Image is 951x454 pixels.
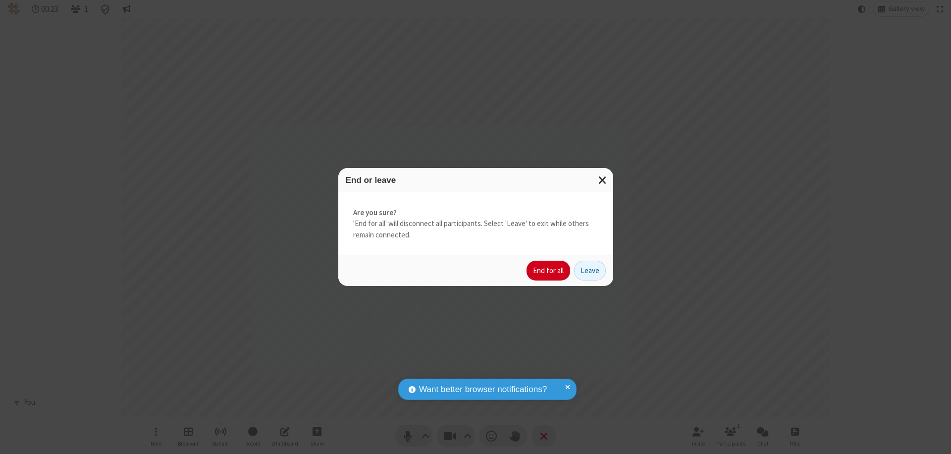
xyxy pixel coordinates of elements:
[353,207,598,219] strong: Are you sure?
[527,261,570,281] button: End for all
[574,261,606,281] button: Leave
[419,383,547,396] span: Want better browser notifications?
[338,192,613,256] div: 'End for all' will disconnect all participants. Select 'Leave' to exit while others remain connec...
[346,175,606,185] h3: End or leave
[592,168,613,192] button: Close modal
